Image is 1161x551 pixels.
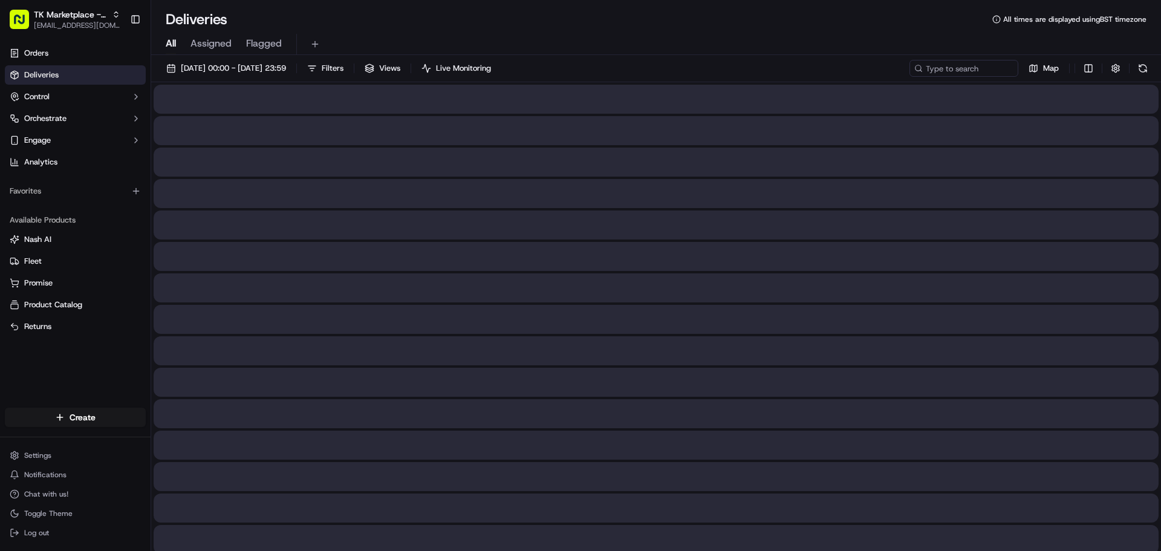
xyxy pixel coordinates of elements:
button: Chat with us! [5,486,146,503]
span: Orders [24,48,48,59]
a: Deliveries [5,65,146,85]
button: Views [359,60,406,77]
button: Nash AI [5,230,146,249]
button: Fleet [5,252,146,271]
span: Notifications [24,470,67,480]
button: Create [5,408,146,427]
button: Promise [5,273,146,293]
span: Views [379,63,400,74]
div: Available Products [5,210,146,230]
span: Deliveries [24,70,59,80]
span: Nash AI [24,234,51,245]
span: Filters [322,63,343,74]
span: Orchestrate [24,113,67,124]
button: Engage [5,131,146,150]
button: Product Catalog [5,295,146,315]
button: TK Marketplace - TKD [34,8,107,21]
span: All [166,36,176,51]
span: Promise [24,278,53,289]
span: Flagged [246,36,282,51]
span: Toggle Theme [24,509,73,518]
button: Refresh [1134,60,1151,77]
span: Live Monitoring [436,63,491,74]
button: Orchestrate [5,109,146,128]
span: Control [24,91,50,102]
button: [EMAIL_ADDRESS][DOMAIN_NAME] [34,21,120,30]
button: [DATE] 00:00 - [DATE] 23:59 [161,60,291,77]
button: Log out [5,524,146,541]
span: Chat with us! [24,489,68,499]
div: Favorites [5,181,146,201]
span: Engage [24,135,51,146]
a: Analytics [5,152,146,172]
a: Returns [10,321,141,332]
span: Analytics [24,157,57,168]
button: Control [5,87,146,106]
a: Product Catalog [10,299,141,310]
button: Filters [302,60,349,77]
span: [DATE] 00:00 - [DATE] 23:59 [181,63,286,74]
button: TK Marketplace - TKD[EMAIL_ADDRESS][DOMAIN_NAME] [5,5,125,34]
span: Returns [24,321,51,332]
button: Toggle Theme [5,505,146,522]
a: Promise [10,278,141,289]
a: Nash AI [10,234,141,245]
span: Log out [24,528,49,538]
span: Create [70,411,96,423]
a: Orders [5,44,146,63]
button: Live Monitoring [416,60,496,77]
span: Fleet [24,256,42,267]
button: Notifications [5,466,146,483]
h1: Deliveries [166,10,227,29]
a: Fleet [10,256,141,267]
span: All times are displayed using BST timezone [1003,15,1146,24]
button: Settings [5,447,146,464]
input: Type to search [909,60,1018,77]
span: Assigned [190,36,232,51]
span: Map [1043,63,1059,74]
span: Settings [24,451,51,460]
button: Map [1023,60,1064,77]
span: Product Catalog [24,299,82,310]
button: Returns [5,317,146,336]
